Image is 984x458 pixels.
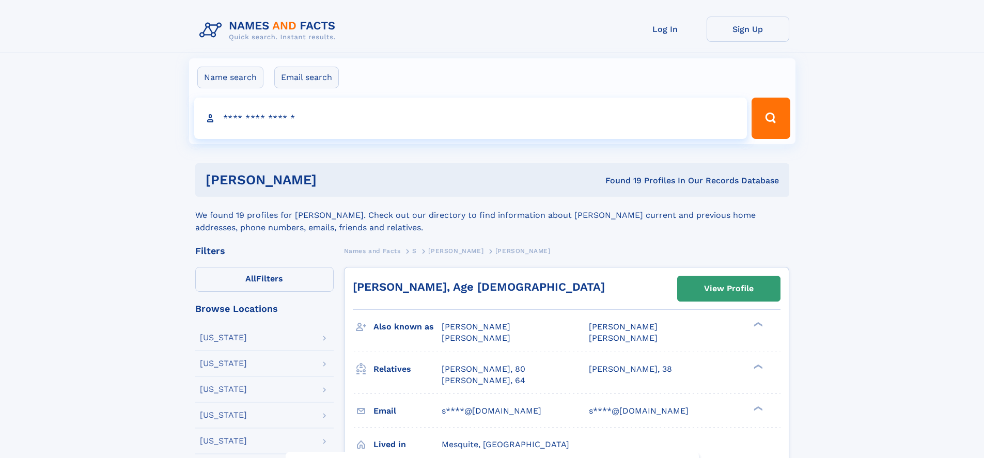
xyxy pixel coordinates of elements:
[678,276,780,301] a: View Profile
[200,359,247,368] div: [US_STATE]
[752,98,790,139] button: Search Button
[373,402,442,420] h3: Email
[200,385,247,393] div: [US_STATE]
[442,333,510,343] span: [PERSON_NAME]
[412,247,417,255] span: S
[495,247,551,255] span: [PERSON_NAME]
[589,364,672,375] a: [PERSON_NAME], 38
[428,247,483,255] span: [PERSON_NAME]
[707,17,789,42] a: Sign Up
[373,318,442,336] h3: Also known as
[461,175,779,186] div: Found 19 Profiles In Our Records Database
[412,244,417,257] a: S
[200,334,247,342] div: [US_STATE]
[195,267,334,292] label: Filters
[751,405,763,412] div: ❯
[442,364,525,375] a: [PERSON_NAME], 80
[195,246,334,256] div: Filters
[428,244,483,257] a: [PERSON_NAME]
[442,375,525,386] a: [PERSON_NAME], 64
[195,197,789,234] div: We found 19 profiles for [PERSON_NAME]. Check out our directory to find information about [PERSON...
[751,321,763,328] div: ❯
[206,173,461,186] h1: [PERSON_NAME]
[353,280,605,293] a: [PERSON_NAME], Age [DEMOGRAPHIC_DATA]
[195,17,344,44] img: Logo Names and Facts
[751,363,763,370] div: ❯
[589,333,658,343] span: [PERSON_NAME]
[373,436,442,453] h3: Lived in
[200,411,247,419] div: [US_STATE]
[442,322,510,331] span: [PERSON_NAME]
[704,277,754,301] div: View Profile
[200,437,247,445] div: [US_STATE]
[195,304,334,313] div: Browse Locations
[194,98,747,139] input: search input
[274,67,339,88] label: Email search
[245,274,256,283] span: All
[344,244,401,257] a: Names and Facts
[442,439,569,449] span: Mesquite, [GEOGRAPHIC_DATA]
[197,67,263,88] label: Name search
[589,322,658,331] span: [PERSON_NAME]
[624,17,707,42] a: Log In
[373,360,442,378] h3: Relatives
